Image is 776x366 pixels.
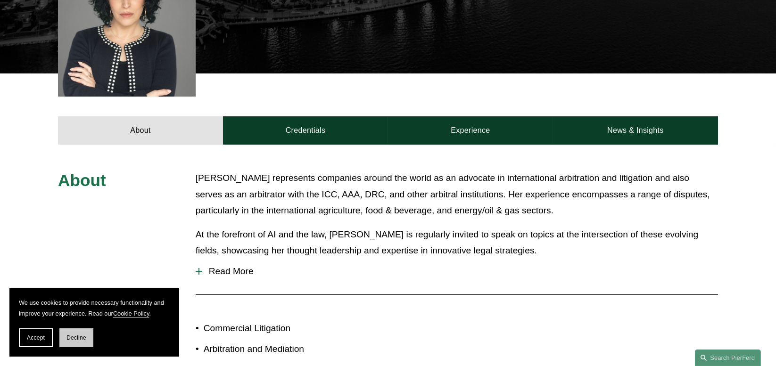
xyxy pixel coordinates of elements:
p: At the forefront of AI and the law, [PERSON_NAME] is regularly invited to speak on topics at the ... [196,227,718,259]
p: Commercial Litigation [204,320,388,337]
span: Accept [27,334,45,341]
a: Cookie Policy [113,310,149,317]
a: About [58,116,223,145]
button: Decline [59,328,93,347]
span: Decline [66,334,86,341]
p: We use cookies to provide necessary functionality and improve your experience. Read our . [19,297,170,319]
button: Accept [19,328,53,347]
span: Read More [202,266,718,277]
section: Cookie banner [9,288,179,357]
a: Credentials [223,116,388,145]
span: About [58,171,106,189]
p: Arbitration and Mediation [204,341,388,358]
button: Read More [196,259,718,284]
p: [PERSON_NAME] represents companies around the world as an advocate in international arbitration a... [196,170,718,219]
a: Search this site [695,350,761,366]
a: News & Insights [553,116,718,145]
a: Experience [388,116,553,145]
